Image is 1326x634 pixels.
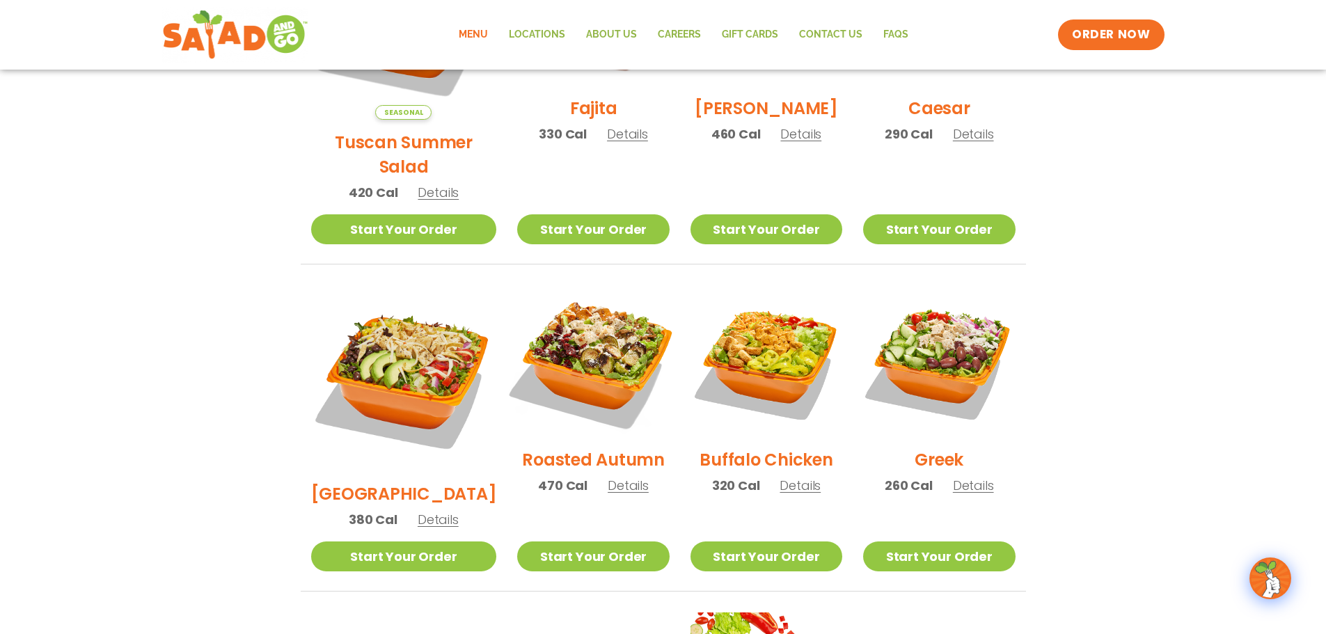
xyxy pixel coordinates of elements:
a: Careers [647,19,711,51]
span: Details [418,184,459,201]
span: 320 Cal [712,476,760,495]
a: Start Your Order [690,541,842,571]
img: Product photo for Greek Salad [863,285,1015,437]
span: Details [418,511,459,528]
img: Product photo for BBQ Ranch Salad [311,285,497,471]
span: Details [780,477,821,494]
a: About Us [576,19,647,51]
a: Start Your Order [517,214,669,244]
a: Start Your Order [863,541,1015,571]
span: 460 Cal [711,125,761,143]
span: 290 Cal [885,125,933,143]
span: 260 Cal [885,476,933,495]
a: Start Your Order [517,541,669,571]
h2: Tuscan Summer Salad [311,130,497,179]
span: Details [953,477,994,494]
span: 330 Cal [539,125,587,143]
span: Details [953,125,994,143]
a: Locations [498,19,576,51]
h2: Roasted Autumn [522,447,665,472]
h2: Fajita [570,96,617,120]
nav: Menu [448,19,919,51]
img: Product photo for Roasted Autumn Salad [504,272,682,450]
a: Menu [448,19,498,51]
a: Start Your Order [311,541,497,571]
h2: Caesar [908,96,970,120]
h2: [PERSON_NAME] [695,96,838,120]
a: FAQs [873,19,919,51]
span: Details [780,125,821,143]
a: Start Your Order [690,214,842,244]
a: Contact Us [789,19,873,51]
a: GIFT CARDS [711,19,789,51]
img: wpChatIcon [1251,559,1290,598]
h2: [GEOGRAPHIC_DATA] [311,482,497,506]
span: 380 Cal [349,510,397,529]
span: ORDER NOW [1072,26,1150,43]
span: 420 Cal [349,183,398,202]
span: Details [608,477,649,494]
a: ORDER NOW [1058,19,1164,50]
h2: Greek [915,447,963,472]
a: Start Your Order [311,214,497,244]
img: new-SAG-logo-768×292 [162,7,309,63]
h2: Buffalo Chicken [700,447,832,472]
a: Start Your Order [863,214,1015,244]
span: Seasonal [375,105,432,120]
span: Details [607,125,648,143]
span: 470 Cal [538,476,587,495]
img: Product photo for Buffalo Chicken Salad [690,285,842,437]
